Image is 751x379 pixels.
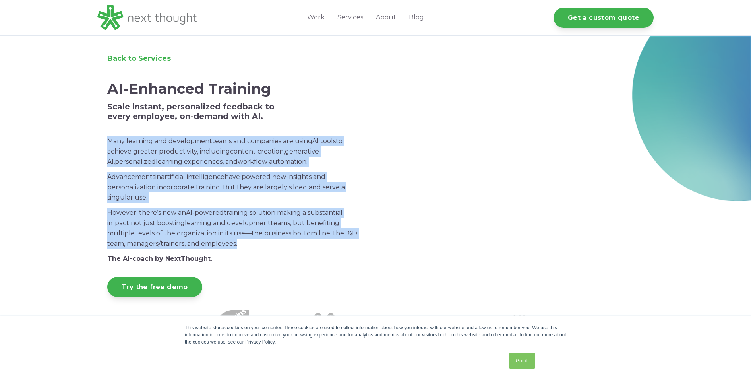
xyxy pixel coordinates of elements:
p: However, there’s now an training solution making a substantial impact not just boosting teams, bu... [107,208,358,249]
p: Many l teams and companies are using to achieve greater productivity, including , , , and . [107,136,358,167]
span: generative AI [107,148,319,165]
span: AI tools [312,137,336,145]
a: Try the free demo [107,277,202,297]
div: This website stores cookies on your computer. These cookies are used to collect information about... [185,324,566,346]
strong: The AI-coach by NextThought. [107,255,212,262]
span: learning and development [185,219,271,227]
img: LG - NextThought Logo [97,5,197,30]
a: Back to Services [107,54,171,63]
img: USPS [591,307,631,346]
img: Cummins [216,309,252,344]
span: earning and development [128,137,212,145]
a: Get a custom quote [554,8,654,28]
h5: Scale instant, personalized feedback to every employee, on-demand with AI. [107,102,358,121]
span: Advancements [107,173,155,181]
img: Waratek logo [403,307,443,346]
img: McDonalds 1 [308,307,348,346]
span: AI-powered [186,209,224,216]
span: content creation [230,148,284,155]
a: Got it. [509,353,535,369]
span: personalized [115,158,156,165]
span: corporate training [163,183,220,191]
iframe: Roadmasters Pre-check Master [383,93,661,250]
span: workflow [238,158,267,165]
span: automation [269,158,306,165]
span: artificial intelligence [161,173,225,181]
p: in have powered new insights and personalization in . But they are largely siloed and serve a sin... [107,172,358,203]
img: Red Devil [497,307,537,346]
span: learning experiences [156,158,223,165]
h1: AI-Enhanced Training [107,81,358,97]
span: L&D team [107,229,357,247]
img: amazon-1 [120,307,160,346]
